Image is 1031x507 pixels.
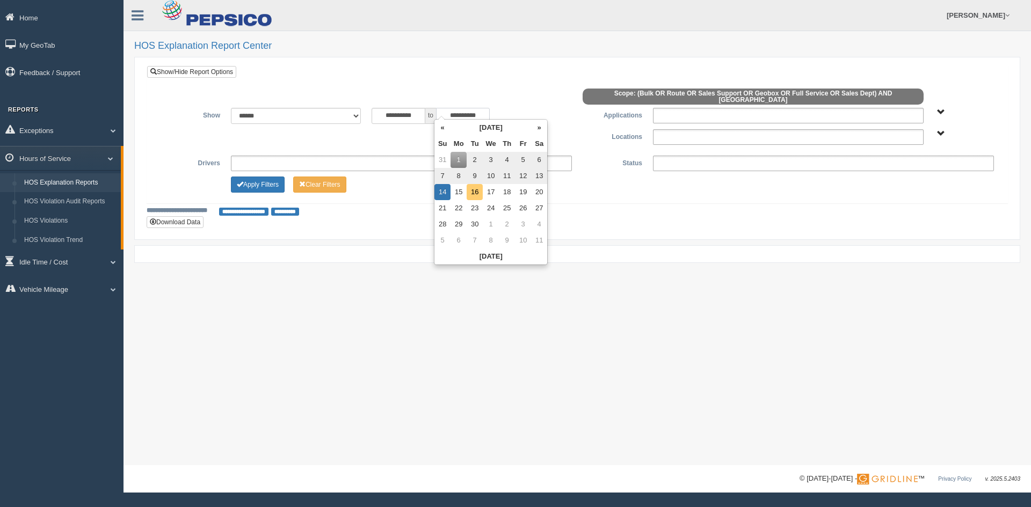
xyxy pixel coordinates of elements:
div: © [DATE]-[DATE] - ™ [800,473,1020,484]
th: Mo [451,136,467,152]
td: 11 [531,232,547,248]
label: Drivers [155,156,226,168]
td: 25 [499,200,515,216]
th: « [434,120,451,136]
th: [DATE] [451,120,531,136]
td: 8 [451,168,467,184]
td: 2 [467,152,483,168]
td: 29 [451,216,467,232]
a: HOS Explanation Reports [19,173,121,193]
th: Th [499,136,515,152]
td: 11 [499,168,515,184]
td: 23 [467,200,483,216]
td: 8 [483,232,499,248]
td: 27 [531,200,547,216]
h2: HOS Explanation Report Center [134,41,1020,52]
td: 24 [483,200,499,216]
a: HOS Violation Audit Reports [19,192,121,211]
td: 10 [515,232,531,248]
td: 22 [451,200,467,216]
a: Privacy Policy [938,476,971,482]
a: HOS Violations [19,211,121,231]
td: 17 [483,184,499,200]
a: HOS Violation Trend [19,231,121,250]
td: 5 [434,232,451,248]
label: Applications [577,108,648,121]
button: Change Filter Options [293,177,346,193]
th: Tu [467,136,483,152]
td: 6 [531,152,547,168]
a: Show/Hide Report Options [147,66,236,78]
th: Su [434,136,451,152]
span: v. 2025.5.2403 [985,476,1020,482]
td: 9 [499,232,515,248]
span: to [425,108,436,124]
td: 13 [531,168,547,184]
td: 4 [531,216,547,232]
td: 2 [499,216,515,232]
td: 20 [531,184,547,200]
td: 4 [499,152,515,168]
label: Show [155,108,226,121]
td: 9 [467,168,483,184]
img: Gridline [857,474,918,484]
td: 15 [451,184,467,200]
span: Scope: (Bulk OR Route OR Sales Support OR Geobox OR Full Service OR Sales Dept) AND [GEOGRAPHIC_D... [583,89,924,105]
button: Download Data [147,216,204,228]
th: Fr [515,136,531,152]
th: » [531,120,547,136]
td: 19 [515,184,531,200]
td: 31 [434,152,451,168]
label: Status [577,156,648,168]
label: Locations [577,129,648,142]
td: 1 [483,216,499,232]
td: 3 [515,216,531,232]
td: 30 [467,216,483,232]
td: 28 [434,216,451,232]
td: 1 [451,152,467,168]
button: Change Filter Options [231,177,285,193]
td: 5 [515,152,531,168]
td: 12 [515,168,531,184]
td: 18 [499,184,515,200]
td: 16 [467,184,483,200]
th: We [483,136,499,152]
td: 21 [434,200,451,216]
th: Sa [531,136,547,152]
td: 14 [434,184,451,200]
td: 7 [434,168,451,184]
td: 10 [483,168,499,184]
td: 26 [515,200,531,216]
th: [DATE] [434,248,547,264]
td: 7 [467,232,483,248]
td: 3 [483,152,499,168]
td: 6 [451,232,467,248]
